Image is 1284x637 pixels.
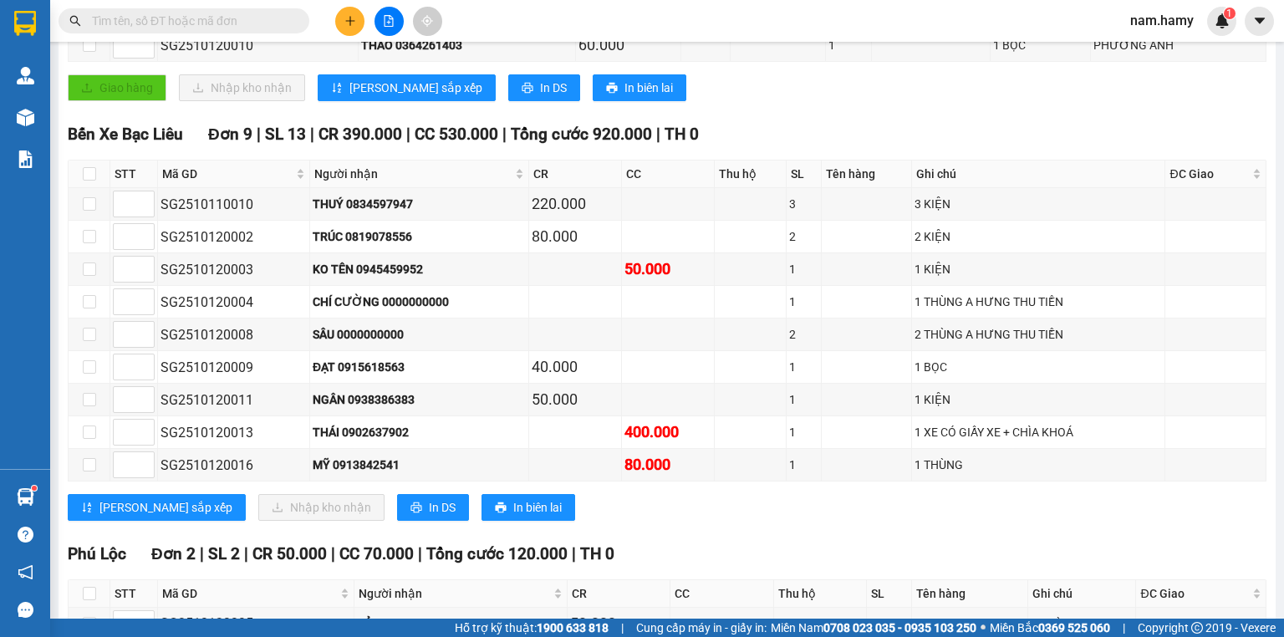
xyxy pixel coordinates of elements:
[151,544,196,563] span: Đơn 2
[160,292,307,313] div: SG2510120004
[787,161,822,188] th: SL
[208,544,240,563] span: SL 2
[158,416,310,449] td: SG2510120013
[578,33,678,57] div: 60.000
[17,109,34,126] img: warehouse-icon
[17,67,34,84] img: warehouse-icon
[8,37,318,58] li: 995 [PERSON_NAME]
[357,614,564,633] div: DỦNG 0706578774
[1123,619,1125,637] span: |
[158,318,310,351] td: SG2510120008
[397,494,469,521] button: printerIn DS
[406,125,410,144] span: |
[344,15,356,27] span: plus
[1028,580,1136,608] th: Ghi chú
[314,165,512,183] span: Người nhận
[1117,10,1207,31] span: nam.hamy
[455,619,609,637] span: Hỗ trợ kỹ thuật:
[915,456,1163,474] div: 1 THÙNG
[349,79,482,97] span: [PERSON_NAME] sắp xếp
[606,82,618,95] span: printer
[915,227,1163,246] div: 2 KIỆN
[1245,7,1274,36] button: caret-down
[313,358,526,376] div: ĐẠT 0915618563
[92,12,289,30] input: Tìm tên, số ĐT hoặc mã đơn
[158,221,310,253] td: SG2510120002
[96,11,222,32] b: Nhà Xe Hà My
[361,36,573,54] div: THẢO 0364261403
[532,355,619,379] div: 40.000
[511,125,652,144] span: Tổng cước 920.000
[383,15,395,27] span: file-add
[1038,621,1110,634] strong: 0369 525 060
[410,502,422,515] span: printer
[789,195,818,213] div: 3
[313,423,526,441] div: THÁI 0902637902
[624,79,673,97] span: In biên lai
[200,544,204,563] span: |
[1215,13,1230,28] img: icon-new-feature
[331,544,335,563] span: |
[621,619,624,637] span: |
[158,351,310,384] td: SG2510120009
[179,74,305,101] button: downloadNhập kho nhận
[789,260,818,278] div: 1
[915,293,1163,311] div: 1 THÙNG A HƯNG THU TIỀN
[774,580,867,608] th: Thu hộ
[624,420,711,444] div: 400.000
[32,486,37,491] sup: 1
[160,390,307,410] div: SG2510120011
[96,40,110,54] span: environment
[771,619,976,637] span: Miền Nam
[318,74,496,101] button: sort-ascending[PERSON_NAME] sắp xếp
[335,7,364,36] button: plus
[568,580,670,608] th: CR
[339,544,414,563] span: CC 70.000
[331,82,343,95] span: sort-ascending
[418,544,422,563] span: |
[81,502,93,515] span: sort-ascending
[1140,584,1249,603] span: ĐC Giao
[1224,8,1236,19] sup: 1
[160,613,351,634] div: SG2510120005
[421,15,433,27] span: aim
[580,544,614,563] span: TH 0
[789,227,818,246] div: 2
[622,161,715,188] th: CC
[413,7,442,36] button: aim
[162,584,337,603] span: Mã GD
[313,456,526,474] div: MỸ 0913842541
[68,544,126,563] span: Phú Lộc
[18,527,33,543] span: question-circle
[789,325,818,344] div: 2
[429,498,456,517] span: In DS
[313,260,526,278] div: KO TÊN 0945459952
[915,260,1163,278] div: 1 KIỆN
[158,253,310,286] td: SG2510120003
[18,564,33,580] span: notification
[110,580,158,608] th: STT
[636,619,767,637] span: Cung cấp máy in - giấy in:
[1226,8,1232,19] span: 1
[715,161,787,188] th: Thu hộ
[99,498,232,517] span: [PERSON_NAME] sắp xếp
[513,498,562,517] span: In biên lai
[158,286,310,318] td: SG2510120004
[915,358,1163,376] div: 1 BỌC
[68,125,183,144] span: Bến Xe Bạc Liêu
[572,544,576,563] span: |
[1093,36,1262,54] div: PHƯƠNG ANH
[867,580,912,608] th: SL
[160,35,355,56] div: SG2510120010
[789,390,818,409] div: 1
[313,325,526,344] div: SÂU 0000000000
[532,388,619,411] div: 50.000
[160,259,307,280] div: SG2510120003
[8,104,232,132] b: GỬI : Bến Xe Bạc Liêu
[158,449,310,482] td: SG2510120016
[96,61,110,74] span: phone
[1191,622,1203,634] span: copyright
[656,125,660,144] span: |
[160,357,307,378] div: SG2510120009
[915,390,1163,409] div: 1 KIỆN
